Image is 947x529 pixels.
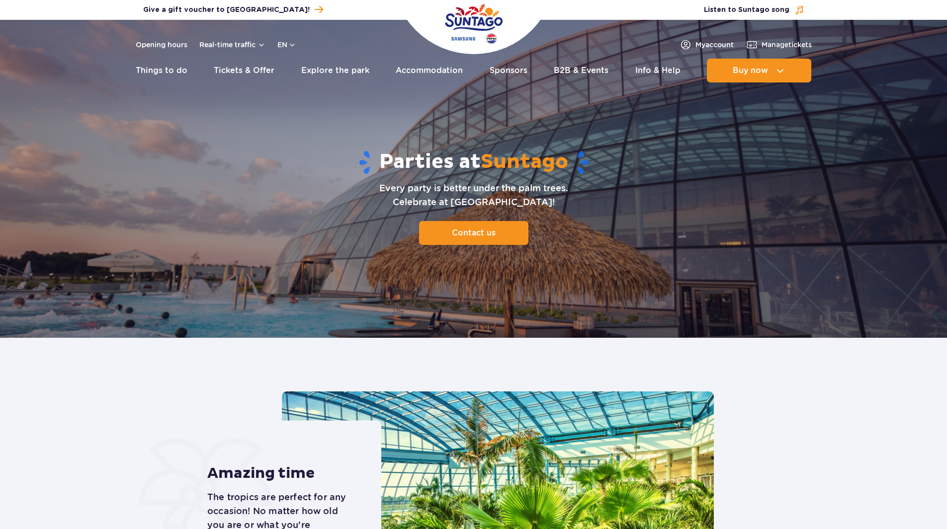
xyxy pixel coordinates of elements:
[396,59,463,82] a: Accommodation
[481,150,568,174] span: Suntago
[704,5,804,15] button: Listen to Suntago song
[707,59,811,82] button: Buy now
[199,41,265,49] button: Real-time traffic
[301,59,369,82] a: Explore the park
[207,464,357,482] strong: Amazing time
[143,3,323,16] a: Give a gift voucher to [GEOGRAPHIC_DATA]!
[136,59,187,82] a: Things to do
[136,40,187,50] a: Opening hours
[680,39,734,51] a: Myaccount
[379,181,568,209] p: Every party is better under the palm trees. Celebrate at [GEOGRAPHIC_DATA]!
[214,59,274,82] a: Tickets & Offer
[490,59,527,82] a: Sponsors
[746,39,812,51] a: Managetickets
[554,59,608,82] a: B2B & Events
[419,221,528,245] a: Contact us
[277,40,296,50] button: en
[635,59,681,82] a: Info & Help
[733,66,768,75] span: Buy now
[695,40,734,50] span: My account
[762,40,812,50] span: Manage tickets
[154,150,793,175] h1: Parties at
[143,5,310,15] span: Give a gift voucher to [GEOGRAPHIC_DATA]!
[704,5,789,15] span: Listen to Suntago song
[452,228,496,237] span: Contact us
